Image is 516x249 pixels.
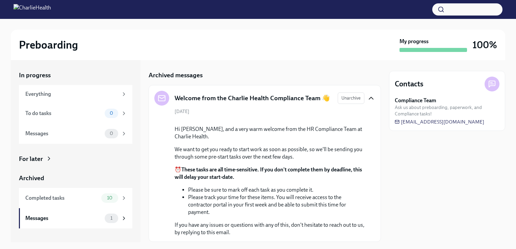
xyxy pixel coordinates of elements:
a: Everything [19,85,132,103]
span: 0 [106,131,117,136]
p: ⏰ [175,166,364,181]
a: Completed tasks10 [19,188,132,208]
a: To do tasks0 [19,103,132,123]
div: For later [19,155,43,163]
span: 10 [103,195,117,200]
span: Ask us about preboarding, paperwork, and Compliance tasks! [395,104,499,117]
h2: Preboarding [19,38,78,52]
h4: Contacts [395,79,423,89]
a: In progress [19,71,132,80]
div: Messages [25,130,102,137]
span: 1 [106,216,117,221]
li: Please be sure to mark off each task as you complete it. [188,186,364,194]
a: For later [19,155,132,163]
a: [EMAIL_ADDRESS][DOMAIN_NAME] [395,118,484,125]
p: We want to get you ready to start work as soon as possible, so we'll be sending you through some ... [175,146,364,161]
p: Hi [PERSON_NAME], and a very warm welcome from the HR Compliance Team at Charlie Health. [175,126,364,140]
strong: My progress [399,38,429,45]
span: [DATE] [175,108,189,115]
div: Messages [25,215,102,222]
strong: These tasks are all time-sensitive. If you don't complete them by deadline, this will delay your ... [175,166,362,180]
a: Archived [19,174,132,183]
span: Unarchive [341,95,361,102]
a: Messages1 [19,208,132,228]
button: Unarchive [338,92,364,104]
div: Everything [25,90,118,98]
div: To do tasks [25,110,102,117]
h5: Archived messages [149,71,203,80]
img: CharlieHealth [14,4,51,15]
p: If you have any issues or questions with any of this, don't hesitate to reach out to us, by reply... [175,221,364,236]
a: Messages0 [19,123,132,144]
span: 0 [106,111,117,116]
strong: Compliance Team [395,97,436,104]
h5: Welcome from the Charlie Health Compliance Team 👋 [175,94,330,103]
li: Please track your time for these items. You will receive access to the contractor portal in your ... [188,194,364,216]
div: Completed tasks [25,194,99,202]
h3: 100% [472,39,497,51]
